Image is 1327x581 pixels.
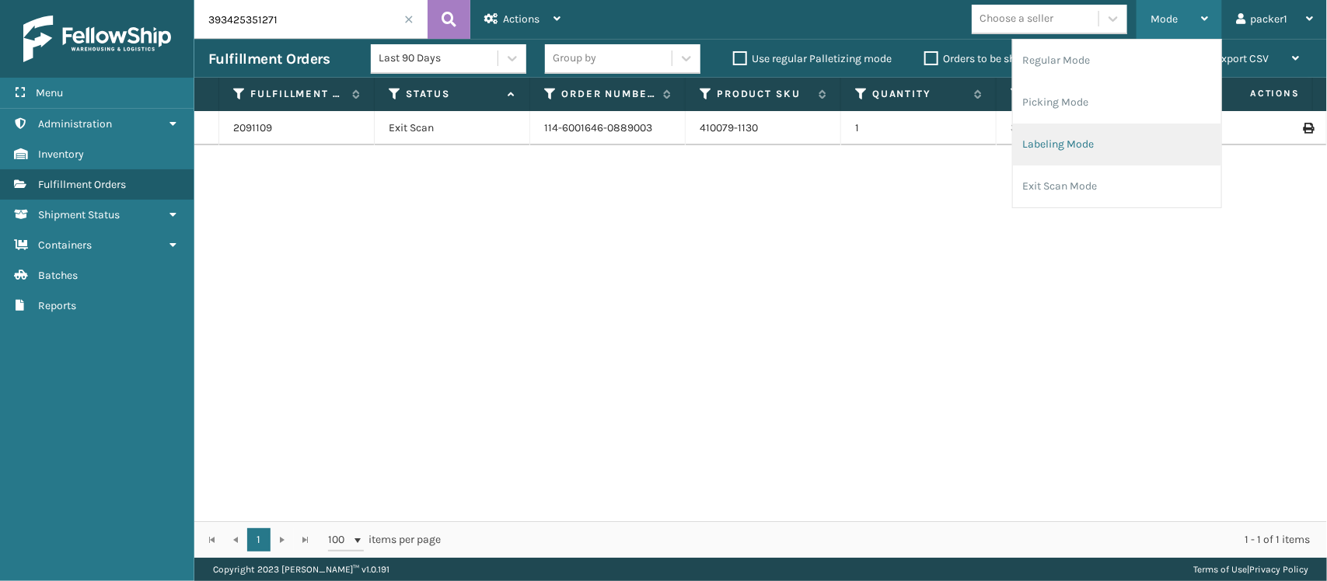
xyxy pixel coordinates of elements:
a: 1 [247,528,271,551]
span: Export CSV [1215,52,1269,65]
td: 114-6001646-0889003 [530,111,686,145]
div: Last 90 Days [379,50,499,67]
div: | [1193,558,1308,581]
img: logo [23,16,171,62]
li: Exit Scan Mode [1013,165,1221,207]
div: Group by [553,50,596,67]
a: Privacy Policy [1249,564,1308,575]
label: Quantity [872,87,966,101]
label: Fulfillment Order Id [250,87,344,101]
span: Containers [38,238,92,252]
span: items per page [328,528,442,551]
a: Terms of Use [1193,564,1247,575]
div: Choose a seller [980,11,1053,27]
span: Fulfillment Orders [38,178,126,191]
a: 2091109 [233,120,272,136]
p: Copyright 2023 [PERSON_NAME]™ v 1.0.191 [213,558,389,581]
span: Shipment Status [38,208,120,221]
td: 1 [841,111,997,145]
li: Labeling Mode [1013,124,1221,165]
label: Order Number [561,87,655,101]
li: Regular Mode [1013,40,1221,82]
span: Administration [38,117,112,130]
span: Batches [38,269,78,282]
label: Orders to be shipped [DATE] [924,52,1075,65]
a: 410079-1130 [700,121,758,134]
li: Picking Mode [1013,82,1221,124]
td: Exit Scan [375,111,530,145]
label: Status [406,87,500,101]
i: Print Label [1303,123,1312,134]
span: Mode [1151,12,1178,26]
a: 393425351271 [1011,121,1080,134]
span: Actions [503,12,540,26]
div: 1 - 1 of 1 items [463,532,1310,548]
span: Menu [36,86,63,99]
span: 100 [328,532,351,548]
span: Inventory [38,148,84,161]
span: Actions [1201,81,1309,106]
span: Reports [38,299,76,312]
h3: Fulfillment Orders [208,50,330,68]
label: Product SKU [717,87,811,101]
label: Use regular Palletizing mode [733,52,892,65]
